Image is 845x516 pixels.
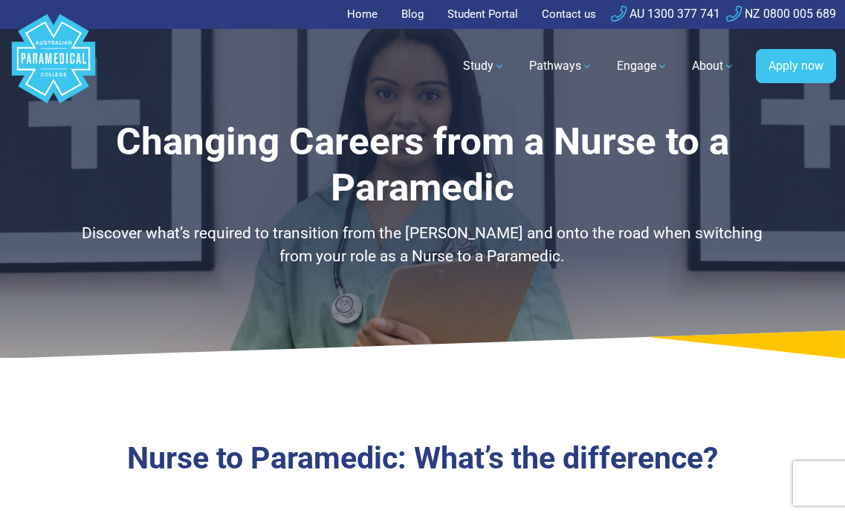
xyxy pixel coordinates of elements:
a: About [683,45,744,87]
a: Engage [608,45,677,87]
a: AU 1300 377 741 [611,7,720,21]
span: Discover what’s required to transition from the [PERSON_NAME] and onto the road when switching fr... [82,224,763,265]
a: NZ 0800 005 689 [726,7,836,21]
a: Study [454,45,514,87]
h1: Changing Careers from a Nurse to a Paramedic [71,119,774,210]
a: Apply now [756,49,836,83]
h3: Nurse to Paramedic: What’s the difference? [71,440,774,477]
a: Pathways [520,45,602,87]
a: Australian Paramedical College [9,29,98,104]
